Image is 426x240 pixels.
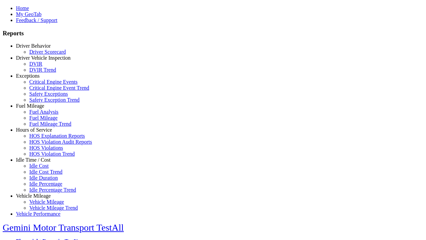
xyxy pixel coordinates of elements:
[29,61,42,67] a: DVIR
[29,49,66,55] a: Driver Scorecard
[29,121,71,127] a: Fuel Mileage Trend
[29,97,80,103] a: Safety Exception Trend
[16,127,52,133] a: Hours of Service
[16,11,42,17] a: My GeoTab
[16,55,71,61] a: Driver Vehicle Inspection
[29,109,59,115] a: Fuel Analysis
[29,199,64,205] a: Vehicle Mileage
[16,5,29,11] a: Home
[29,169,63,175] a: Idle Cost Trend
[29,91,68,97] a: Safety Exceptions
[29,163,49,169] a: Idle Cost
[16,43,51,49] a: Driver Behavior
[29,79,78,85] a: Critical Engine Events
[29,181,62,187] a: Idle Percentage
[16,103,44,109] a: Fuel Mileage
[29,151,75,157] a: HOS Violation Trend
[16,157,51,163] a: Idle Time / Cost
[29,133,85,139] a: HOS Explanation Reports
[3,30,423,37] h3: Reports
[29,139,92,145] a: HOS Violation Audit Reports
[29,205,78,211] a: Vehicle Mileage Trend
[3,222,124,233] a: Gemini Motor Transport TestAll
[29,85,89,91] a: Critical Engine Event Trend
[29,145,63,151] a: HOS Violations
[16,17,57,23] a: Feedback / Support
[29,187,76,193] a: Idle Percentage Trend
[16,211,61,217] a: Vehicle Performance
[16,73,40,79] a: Exceptions
[16,193,51,199] a: Vehicle Mileage
[29,175,58,181] a: Idle Duration
[29,115,58,121] a: Fuel Mileage
[29,67,56,73] a: DVIR Trend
